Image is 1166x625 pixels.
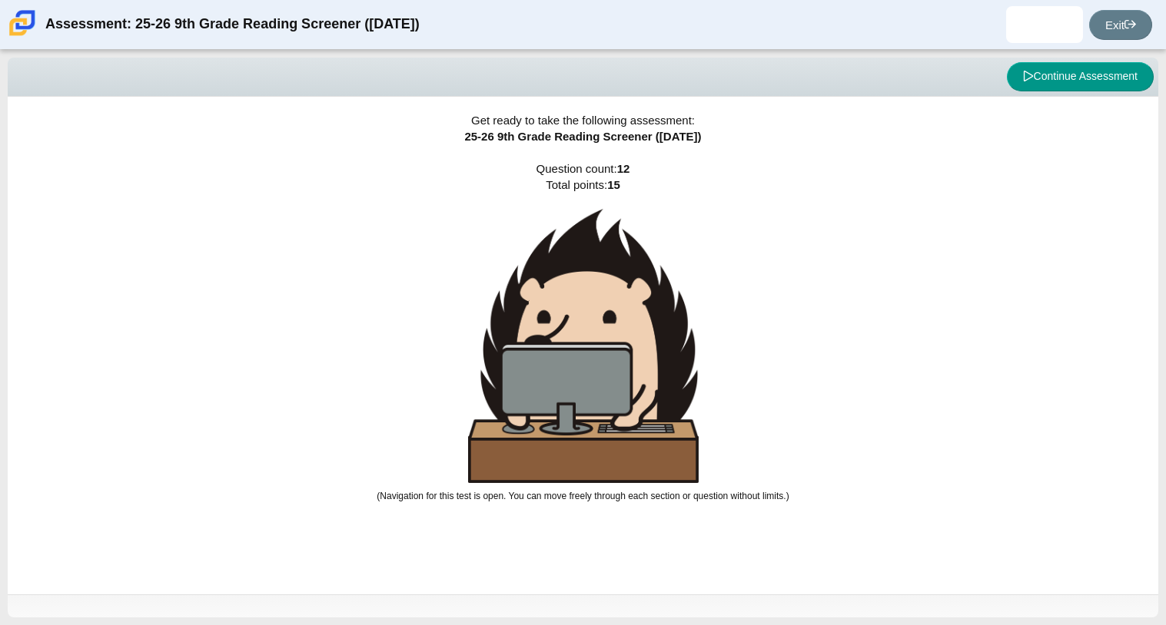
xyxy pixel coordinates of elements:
[6,7,38,39] img: Carmen School of Science & Technology
[1089,10,1152,40] a: Exit
[468,209,699,483] img: hedgehog-behind-computer-large.png
[1007,62,1154,91] button: Continue Assessment
[471,114,695,127] span: Get ready to take the following assessment:
[607,178,620,191] b: 15
[45,6,420,43] div: Assessment: 25-26 9th Grade Reading Screener ([DATE])
[377,491,789,501] small: (Navigation for this test is open. You can move freely through each section or question without l...
[377,162,789,501] span: Question count: Total points:
[6,28,38,41] a: Carmen School of Science & Technology
[464,130,701,143] span: 25-26 9th Grade Reading Screener ([DATE])
[1032,12,1057,37] img: zukira.jones.hPSaYa
[617,162,630,175] b: 12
